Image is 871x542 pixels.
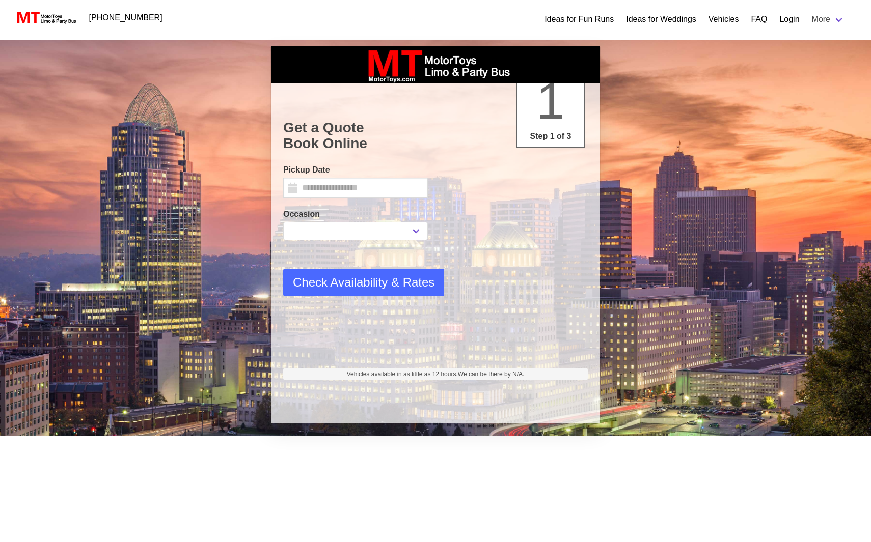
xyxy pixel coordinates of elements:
span: 1 [536,72,565,129]
img: box_logo_brand.jpeg [359,46,512,83]
img: MotorToys Logo [14,11,77,25]
a: Ideas for Fun Runs [545,13,614,25]
a: FAQ [751,13,767,25]
p: Step 1 of 3 [521,130,580,142]
h1: Get a Quote Book Online [283,120,588,152]
a: [PHONE_NUMBER] [83,8,169,28]
label: Occasion [283,208,428,220]
label: Pickup Date [283,164,428,176]
span: We can be there by N/A. [458,370,525,378]
a: More [806,9,851,30]
span: Check Availability & Rates [293,273,434,292]
a: Vehicles [709,13,739,25]
a: Login [779,13,799,25]
a: Ideas for Weddings [626,13,696,25]
button: Check Availability & Rates [283,269,444,296]
span: Vehicles available in as little as 12 hours. [347,369,525,379]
